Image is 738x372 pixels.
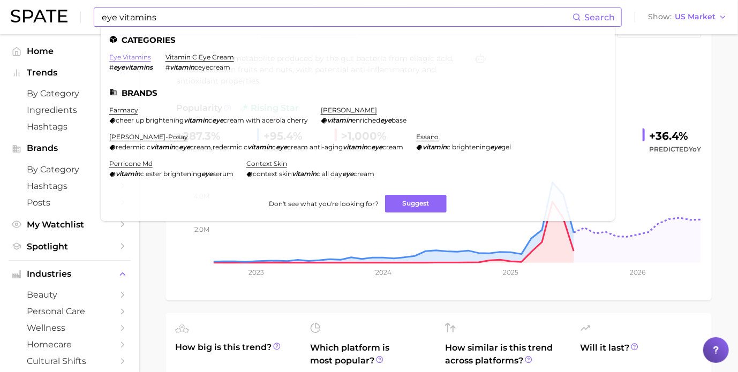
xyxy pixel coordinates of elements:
[630,268,646,276] tspan: 2026
[179,143,190,151] em: eye
[223,116,308,124] span: cream with acerola cherry
[292,170,317,178] em: vitamin
[502,143,511,151] span: gel
[194,63,230,71] span: ceyecream
[9,85,131,102] a: by Category
[165,53,234,61] a: vitamin c eye cream
[9,353,131,369] a: cultural shifts
[342,170,353,178] em: eye
[353,170,374,178] span: cream
[9,140,131,156] button: Brands
[416,133,439,141] a: essano
[27,356,112,366] span: cultural shifts
[27,198,112,208] span: Posts
[247,143,272,151] em: vitamin
[109,53,151,61] a: eye vitamins
[382,143,403,151] span: cream
[9,43,131,59] a: Home
[343,143,367,151] em: vitamin
[503,268,518,276] tspan: 2025
[391,116,406,124] span: base
[116,143,150,151] span: redermic c
[109,133,188,141] a: [PERSON_NAME]-posay
[175,143,179,151] span: c
[140,170,201,178] span: c ester brightening
[27,46,112,56] span: Home
[272,143,276,151] span: c
[9,118,131,135] a: Hashtags
[584,12,615,22] span: Search
[27,339,112,350] span: homecare
[287,143,343,151] span: cream anti-aging
[175,341,297,367] span: How big is this trend?
[27,105,112,115] span: Ingredients
[9,102,131,118] a: Ingredients
[648,14,672,20] span: Show
[385,195,447,212] button: Suggest
[9,65,131,81] button: Trends
[367,143,371,151] span: c
[675,14,716,20] span: US Market
[9,303,131,320] a: personal care
[649,127,701,145] div: +36.4%
[208,116,212,124] span: c
[321,106,377,114] a: [PERSON_NAME]
[109,143,403,151] div: ,
[423,143,447,151] em: vitamin
[184,116,208,124] em: vitamin
[116,170,140,178] em: vitamin
[9,266,131,282] button: Industries
[380,116,391,124] em: eye
[9,216,131,233] a: My Watchlist
[27,181,112,191] span: Hashtags
[689,145,701,153] span: YoY
[27,164,112,174] span: by Category
[9,161,131,178] a: by Category
[27,290,112,300] span: beauty
[447,143,491,151] span: c brightening
[276,143,287,151] em: eye
[165,63,170,71] span: #
[27,68,112,78] span: Trends
[109,106,138,114] a: farmacy
[27,241,112,252] span: Spotlight
[27,122,112,132] span: Hashtags
[27,88,112,98] span: by Category
[9,336,131,353] a: homecare
[317,170,342,178] span: c all day
[375,268,391,276] tspan: 2024
[649,143,701,156] span: Predicted
[9,320,131,336] a: wellness
[246,160,287,168] a: context skin
[114,63,153,71] em: eyevitamins
[170,63,194,71] em: vitamin
[9,178,131,194] a: Hashtags
[253,170,292,178] span: context skin
[327,116,352,124] em: vitamin
[445,341,567,367] span: How similar is this trend across platforms?
[109,160,153,168] a: perricone md
[213,143,247,151] span: redermic c
[352,116,380,124] span: enriched
[109,88,606,97] li: Brands
[201,170,213,178] em: eye
[109,35,606,44] li: Categories
[190,143,211,151] span: cream
[491,143,502,151] em: eye
[9,238,131,255] a: Spotlight
[9,286,131,303] a: beauty
[116,116,184,124] span: cheer up brightening
[109,63,114,71] span: #
[212,116,223,124] em: eye
[248,268,264,276] tspan: 2023
[580,341,702,367] span: Will it last?
[371,143,382,151] em: eye
[150,143,175,151] em: vitamin
[27,269,112,279] span: Industries
[645,10,730,24] button: ShowUS Market
[269,200,379,208] span: Don't see what you're looking for?
[27,306,112,316] span: personal care
[213,170,234,178] span: serum
[27,323,112,333] span: wellness
[9,194,131,211] a: Posts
